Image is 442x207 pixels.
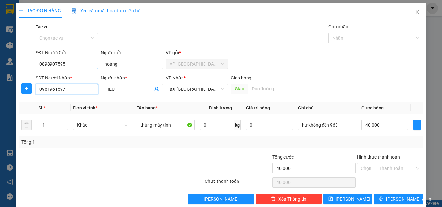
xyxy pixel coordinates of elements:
[71,8,139,13] span: Yêu cầu xuất hóa đơn điện tử
[374,194,423,204] button: printer[PERSON_NAME] và In
[204,195,238,202] span: [PERSON_NAME]
[170,59,224,69] span: VP Ninh Sơn
[188,194,254,204] button: [PERSON_NAME]
[166,49,228,56] div: VP gửi
[379,196,383,202] span: printer
[408,3,426,21] button: Close
[154,87,159,92] span: user-add
[71,8,76,14] img: icon
[36,49,98,56] div: SĐT Người Gửi
[39,105,44,110] span: SL
[256,194,322,204] button: deleteXóa Thông tin
[328,24,348,29] label: Gán nhãn
[21,139,171,146] div: Tổng: 1
[170,84,224,94] span: BX Tân Châu
[101,74,163,81] div: Người nhận
[413,120,421,130] button: plus
[166,75,184,80] span: VP Nhận
[21,83,32,94] button: plus
[21,120,32,130] button: delete
[73,105,97,110] span: Đơn vị tính
[295,102,359,114] th: Ghi chú
[271,196,276,202] span: delete
[323,194,373,204] button: save[PERSON_NAME]
[298,120,356,130] input: Ghi Chú
[386,195,431,202] span: [PERSON_NAME] và In
[234,120,241,130] span: kg
[248,84,309,94] input: Dọc đường
[336,195,370,202] span: [PERSON_NAME]
[414,122,420,128] span: plus
[272,154,294,160] span: Tổng cước
[246,120,293,130] input: 0
[22,86,31,91] span: plus
[231,84,248,94] span: Giao
[137,105,158,110] span: Tên hàng
[19,8,61,13] span: TẠO ĐƠN HÀNG
[328,196,333,202] span: save
[415,9,420,15] span: close
[137,120,195,130] input: VD: Bàn, Ghế
[77,120,127,130] span: Khác
[36,74,98,81] div: SĐT Người Nhận
[101,49,163,56] div: Người gửi
[204,178,272,189] div: Chưa thanh toán
[231,75,251,80] span: Giao hàng
[278,195,306,202] span: Xóa Thông tin
[209,105,232,110] span: Định lượng
[246,105,270,110] span: Giá trị hàng
[19,8,23,13] span: plus
[357,154,400,160] label: Hình thức thanh toán
[36,24,49,29] label: Tác vụ
[361,105,384,110] span: Cước hàng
